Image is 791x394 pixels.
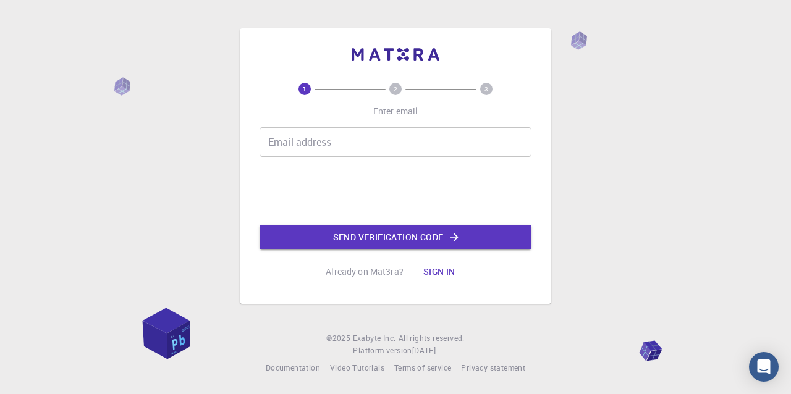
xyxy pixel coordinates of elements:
[413,259,465,284] button: Sign in
[303,85,307,93] text: 1
[373,105,418,117] p: Enter email
[394,85,397,93] text: 2
[461,362,525,374] a: Privacy statement
[394,363,451,372] span: Terms of service
[302,167,489,215] iframe: reCAPTCHA
[749,352,779,382] div: Open Intercom Messenger
[330,363,384,372] span: Video Tutorials
[353,332,396,345] a: Exabyte Inc.
[330,362,384,374] a: Video Tutorials
[461,363,525,372] span: Privacy statement
[399,332,465,345] span: All rights reserved.
[266,363,320,372] span: Documentation
[412,345,438,357] a: [DATE].
[353,345,412,357] span: Platform version
[353,333,396,343] span: Exabyte Inc.
[394,362,451,374] a: Terms of service
[266,362,320,374] a: Documentation
[326,266,404,278] p: Already on Mat3ra?
[260,225,531,249] button: Send verification code
[326,332,352,345] span: © 2025
[412,345,438,355] span: [DATE] .
[484,85,488,93] text: 3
